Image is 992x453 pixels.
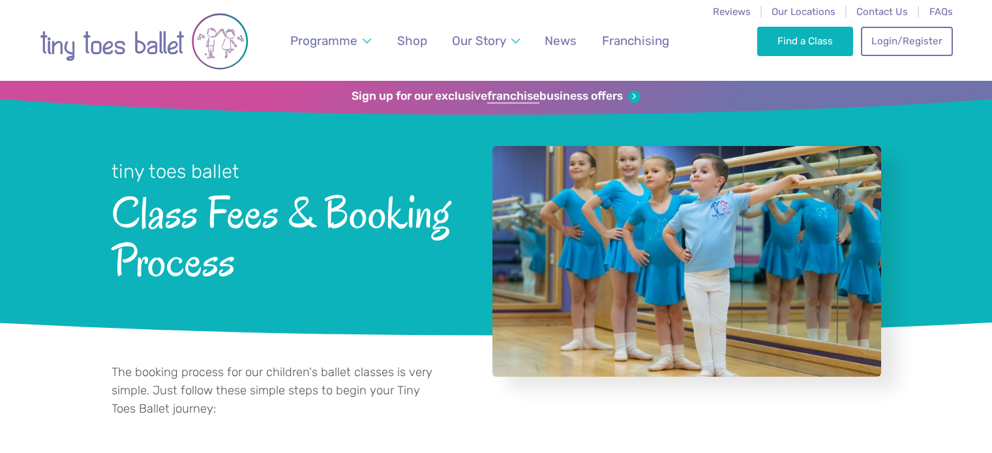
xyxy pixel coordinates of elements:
a: Programme [284,25,377,56]
a: Sign up for our exclusivefranchisebusiness offers [352,89,640,104]
span: Class Fees & Booking Process [112,184,458,285]
span: News [545,33,577,48]
a: Reviews [713,6,751,18]
a: Find a Class [757,27,853,55]
a: FAQs [929,6,953,18]
a: Our Story [445,25,526,56]
strong: franchise [487,89,539,104]
span: Shop [397,33,427,48]
a: News [539,25,583,56]
span: Our Story [452,33,506,48]
span: Programme [290,33,357,48]
a: Our Locations [772,6,835,18]
a: Contact Us [856,6,908,18]
small: tiny toes ballet [112,160,239,183]
a: Shop [391,25,433,56]
p: The booking process for our children's ballet classes is very simple. Just follow these simple st... [112,364,435,418]
a: Franchising [595,25,675,56]
span: Franchising [602,33,669,48]
img: tiny toes ballet [40,8,248,74]
a: Login/Register [861,27,952,55]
